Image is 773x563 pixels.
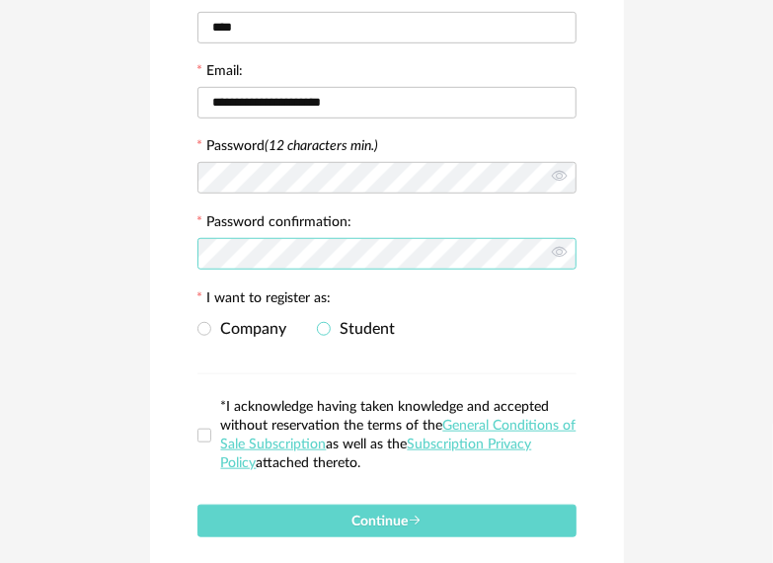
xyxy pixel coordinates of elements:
[207,139,379,153] label: Password
[331,321,396,337] span: Student
[197,64,244,82] label: Email:
[211,321,287,337] span: Company
[266,139,379,153] i: (12 characters min.)
[351,515,422,528] span: Continue
[221,400,577,470] span: *I acknowledge having taken knowledge and accepted without reservation the terms of the as well a...
[197,291,332,309] label: I want to register as:
[197,505,577,537] button: Continue
[197,215,352,233] label: Password confirmation:
[221,419,577,451] a: General Conditions of Sale Subscription
[221,438,532,470] a: Subscription Privacy Policy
